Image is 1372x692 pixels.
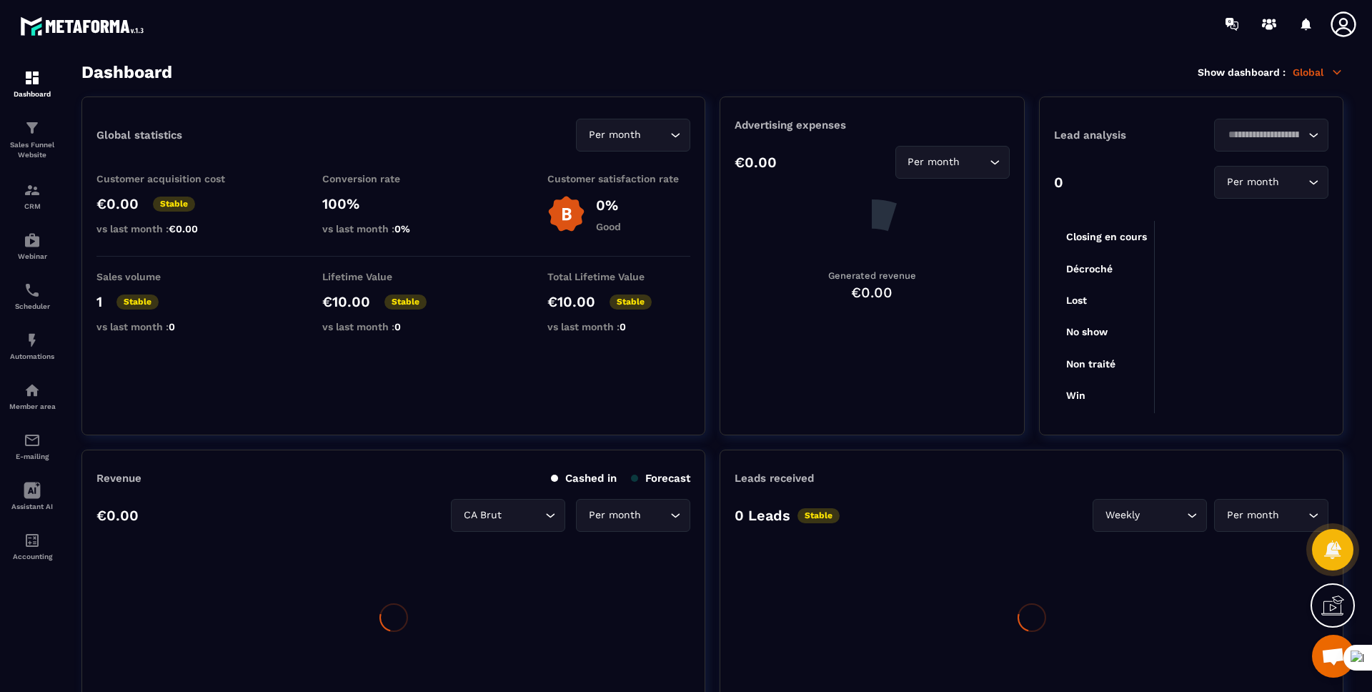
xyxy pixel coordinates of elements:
a: formationformationCRM [4,171,61,221]
p: Accounting [4,553,61,560]
div: Search for option [1214,119,1328,152]
p: Sales Funnel Website [4,140,61,160]
p: 100% [322,195,465,212]
span: Weekly [1102,508,1143,523]
p: €0.00 [735,154,777,171]
div: Search for option [895,146,1010,179]
img: formation [24,119,41,137]
p: Stable [116,295,159,310]
p: €10.00 [547,293,595,310]
p: Stable [153,197,195,212]
span: Per month [1223,174,1282,190]
input: Search for option [1282,174,1305,190]
p: Stable [797,508,840,523]
span: Per month [585,508,644,523]
p: Cashed in [551,472,617,485]
p: Dashboard [4,90,61,98]
p: vs last month : [547,321,690,332]
p: vs last month : [96,321,239,332]
tspan: Non traité [1065,358,1115,370]
p: Global statistics [96,129,182,142]
p: Forecast [631,472,690,485]
img: formation [24,182,41,199]
div: Mở cuộc trò chuyện [1312,635,1355,678]
a: automationsautomationsAutomations [4,321,61,371]
img: b-badge-o.b3b20ee6.svg [547,195,585,233]
div: Search for option [1093,499,1207,532]
a: automationsautomationsMember area [4,371,61,421]
p: Sales volume [96,271,239,282]
h3: Dashboard [81,62,172,82]
img: email [24,432,41,449]
p: 0% [596,197,621,214]
p: Stable [610,295,652,310]
a: Assistant AI [4,471,61,521]
img: scheduler [24,282,41,299]
span: Per month [905,154,963,170]
p: Member area [4,402,61,410]
input: Search for option [644,127,667,143]
tspan: Closing en cours [1065,231,1146,243]
span: Per month [585,127,644,143]
p: €0.00 [96,507,139,524]
tspan: Win [1065,390,1085,401]
input: Search for option [1143,508,1183,523]
span: 0 [394,321,401,332]
a: formationformationDashboard [4,59,61,109]
span: Per month [1223,508,1282,523]
a: accountantaccountantAccounting [4,521,61,571]
tspan: Décroché [1065,263,1112,275]
p: Show dashboard : [1198,66,1286,78]
a: formationformationSales Funnel Website [4,109,61,171]
img: accountant [24,532,41,549]
p: 0 Leads [735,507,790,524]
p: vs last month : [322,321,465,332]
input: Search for option [644,508,667,523]
p: Customer satisfaction rate [547,173,690,184]
p: vs last month : [322,223,465,234]
img: automations [24,232,41,249]
p: CRM [4,202,61,210]
p: 0 [1054,174,1063,191]
p: €10.00 [322,293,370,310]
p: Revenue [96,472,141,485]
input: Search for option [963,154,986,170]
p: Leads received [735,472,814,485]
p: Stable [384,295,427,310]
div: Search for option [1214,499,1328,532]
img: automations [24,382,41,399]
span: €0.00 [169,223,198,234]
p: Conversion rate [322,173,465,184]
span: 0 [169,321,175,332]
div: Search for option [451,499,565,532]
a: emailemailE-mailing [4,421,61,471]
p: Global [1293,66,1343,79]
div: Search for option [576,499,690,532]
p: Lead analysis [1054,129,1191,142]
tspan: No show [1065,326,1108,337]
img: automations [24,332,41,349]
p: E-mailing [4,453,61,460]
p: Scheduler [4,302,61,310]
span: CA Brut [460,508,504,523]
p: €0.00 [96,195,139,212]
img: formation [24,69,41,86]
p: Webinar [4,252,61,260]
input: Search for option [1223,127,1305,143]
p: 1 [96,293,102,310]
p: Total Lifetime Value [547,271,690,282]
p: Customer acquisition cost [96,173,239,184]
p: Advertising expenses [735,119,1009,132]
p: Good [596,221,621,232]
tspan: Lost [1065,295,1086,306]
p: Automations [4,352,61,360]
div: Search for option [576,119,690,152]
input: Search for option [504,508,542,523]
div: Search for option [1214,166,1328,199]
span: 0% [394,223,410,234]
input: Search for option [1282,508,1305,523]
a: automationsautomationsWebinar [4,221,61,271]
p: vs last month : [96,223,239,234]
img: logo [20,13,149,39]
a: schedulerschedulerScheduler [4,271,61,321]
